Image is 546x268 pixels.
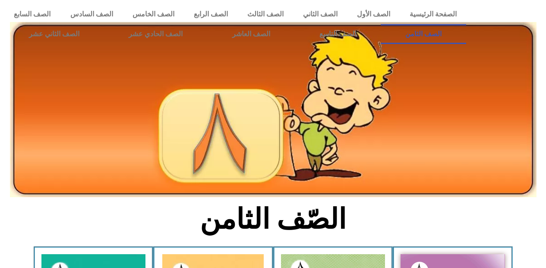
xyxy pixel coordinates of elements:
a: الصف السابع [4,4,60,24]
a: الصف التاسع [295,24,381,44]
h2: الصّف الثامن [130,202,416,236]
a: الصف الرابع [184,4,237,24]
a: الصف الحادي عشر [104,24,207,44]
a: الصف الثامن [381,24,466,44]
a: الصفحة الرئيسية [400,4,466,24]
a: الصف السادس [60,4,123,24]
a: الصف الأول [347,4,400,24]
a: الصف الخامس [123,4,184,24]
a: الصف الثاني عشر [4,24,104,44]
a: الصف العاشر [208,24,295,44]
a: الصف الثاني [293,4,347,24]
a: الصف الثالث [237,4,293,24]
